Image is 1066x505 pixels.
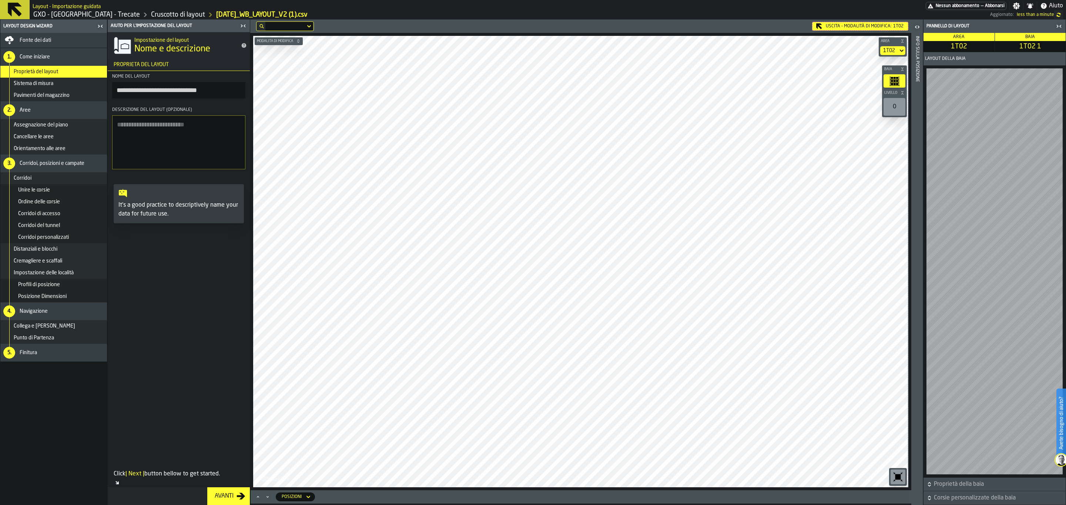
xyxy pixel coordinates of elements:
li: menu Proprietà del layout [0,66,107,78]
label: button-toolbar-Nome del layout [112,74,245,98]
h2: Sub Title [33,2,101,10]
label: button-toggle-Notifiche [1023,2,1037,10]
button: button- [882,65,907,73]
span: Aiuto [1049,1,1063,10]
span: Pavimenti del magazzino [14,92,70,98]
span: Baia [883,67,899,71]
div: Pannello di layout [925,24,1054,29]
div: button-toolbar-undefined [889,468,907,486]
li: menu Corridoi personalizzati [0,231,107,243]
span: Corridoi [14,175,31,181]
h2: Sub Title [134,36,235,43]
span: Come iniziare [20,54,50,60]
span: Aggiornato: [990,12,1014,17]
label: Avete bisogno di aiuto? [1057,389,1065,457]
div: Aiuto per l'impostazione del layout [109,23,238,28]
li: menu Cancellare le aree [0,131,107,143]
a: link-to-/wh/i/7274009e-5361-4e21-8e36-7045ee840609/designer [151,11,205,19]
div: Info sulla posizione [915,34,920,503]
span: Corridoi personalizzati [18,234,69,240]
span: Layout della baia [925,56,966,61]
span: Cremagliere e scaffali [14,258,62,264]
input: button-toolbar-Nome del layout [112,82,245,98]
div: 2. [3,104,15,116]
span: Sistema di misura [14,81,53,87]
li: menu Corridoi di accesso [0,208,107,220]
li: menu Come iniziare [0,48,107,66]
span: — [981,3,983,9]
span: Abbonarsi [985,3,1005,9]
span: Area [953,35,965,39]
span: Descrizione del layout (opzionale) [112,108,192,112]
label: button-toggle-Chiudimi [95,22,105,31]
li: menu Impostazione delle località [0,267,107,279]
header: Info sulla posizione [911,20,923,505]
p: Click button bellow to get started. [114,470,244,478]
div: 4. [3,305,15,317]
li: menu Assegnazione del piano [0,119,107,131]
span: Cancellare le aree [14,134,54,140]
li: menu Pavimenti del magazzino [0,89,107,101]
a: link-to-/wh/i/7274009e-5361-4e21-8e36-7045ee840609 [33,11,140,19]
span: Proprietà del layout [108,62,169,68]
li: menu Distanziali e blocchi [0,243,107,255]
span: Livello [883,91,899,95]
span: Proprietà della baia [934,480,1064,489]
span: Proprietà del layout [14,69,58,75]
button: button- [882,89,907,96]
button: button- [923,478,1066,491]
div: DropdownMenuValue-locations [276,492,315,501]
a: link-to-/wh/i/7274009e-5361-4e21-8e36-7045ee840609/pricing/ [926,2,1006,10]
li: menu Profili di posizione [0,279,107,291]
span: Corsie personalizzate della baia [934,494,1064,502]
span: Baia [1025,35,1035,39]
div: 3. [3,157,15,169]
button: button- [879,37,907,45]
button: Maximize [254,493,262,501]
div: Avanti [212,492,237,501]
li: menu Sistema di misura [0,78,107,89]
span: Profili di posizione [18,282,60,288]
p: It's a good practice to descriptively name your data for future use. [118,201,239,218]
div: DropdownMenuValue-1T02 [880,46,905,55]
div: DropdownMenuValue-1T02 [883,48,895,54]
span: Collega e [PERSON_NAME] [14,323,75,329]
li: menu Corridoi, posizioni e campate [0,155,107,172]
button: button- [255,37,303,45]
header: Aiuto per l'impostazione del layout [108,20,250,32]
li: menu Corridoi del tunnel [0,220,107,231]
div: title-Nome e descrizione [108,32,250,59]
li: menu Posizione Dimensioni [0,291,107,302]
a: logo-header [255,471,296,486]
li: menu Aree [0,101,107,119]
span: Corridoi, posizioni e campate [20,160,84,166]
span: Unire le corsie [18,187,50,193]
label: button-toggle-Chiudimi [1054,22,1064,31]
div: 0 [884,98,905,116]
label: button-toggle-Impostazioni [1010,2,1023,10]
span: Punto di Partenza [14,335,54,341]
span: Modalità di modifica [255,39,295,43]
span: Fonte dei dati [20,37,51,43]
li: menu Orientamento alle aree [0,143,107,155]
span: Ordine delle corsie [18,199,60,205]
li: menu Ordine delle corsie [0,196,107,208]
span: Navigazione [20,308,48,314]
textarea: Descrizione del layout (opzionale) [112,115,245,169]
span: 1T02 1 [996,43,1065,51]
label: button-toggle-Aperto [912,21,922,34]
span: Area [879,39,899,43]
li: menu Unire le corsie [0,184,107,196]
a: link-to-/wh/i/7274009e-5361-4e21-8e36-7045ee840609/import/layout/42c556a4-cb10-4ef8-ab1a-ab8ac710... [216,11,308,19]
li: menu Cremagliere e scaffali [0,255,107,267]
div: 1. [3,51,15,63]
span: 1T02 [893,24,904,29]
button: button-Avanti [207,487,250,505]
li: menu Fonte dei dati [0,33,107,48]
div: Nome del layout [112,74,245,79]
div: button-toolbar-undefined [882,73,907,89]
div: Uscita - Modalità di Modifica: [812,22,908,31]
span: Orientamento alle aree [14,146,66,152]
li: menu Collega e Collega Aree [0,320,107,332]
label: button-toggle-Aiuto [1037,1,1066,10]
